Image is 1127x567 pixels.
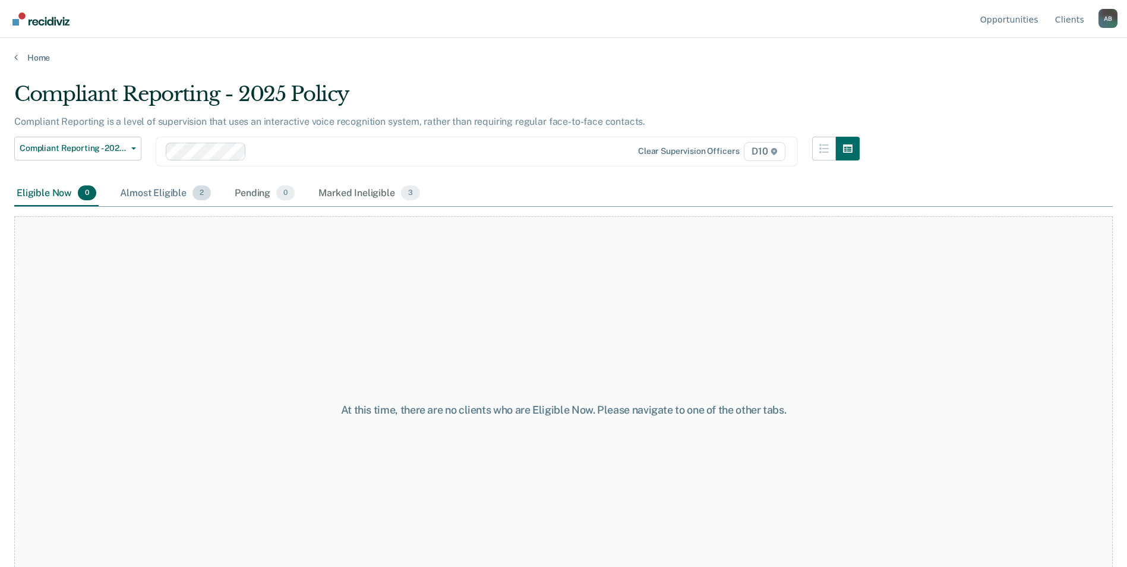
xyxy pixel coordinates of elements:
[401,185,420,201] span: 3
[20,143,127,153] span: Compliant Reporting - 2025 Policy
[12,12,70,26] img: Recidiviz
[1098,9,1117,28] button: Profile dropdown button
[316,181,422,207] div: Marked Ineligible3
[14,137,141,160] button: Compliant Reporting - 2025 Policy
[118,181,213,207] div: Almost Eligible2
[232,181,297,207] div: Pending0
[14,82,860,116] div: Compliant Reporting - 2025 Policy
[638,146,739,156] div: Clear supervision officers
[276,185,295,201] span: 0
[78,185,96,201] span: 0
[14,52,1113,63] a: Home
[289,404,838,417] div: At this time, there are no clients who are Eligible Now. Please navigate to one of the other tabs.
[14,181,99,207] div: Eligible Now0
[1098,9,1117,28] div: A B
[14,116,645,127] p: Compliant Reporting is a level of supervision that uses an interactive voice recognition system, ...
[744,142,785,161] span: D10
[192,185,211,201] span: 2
